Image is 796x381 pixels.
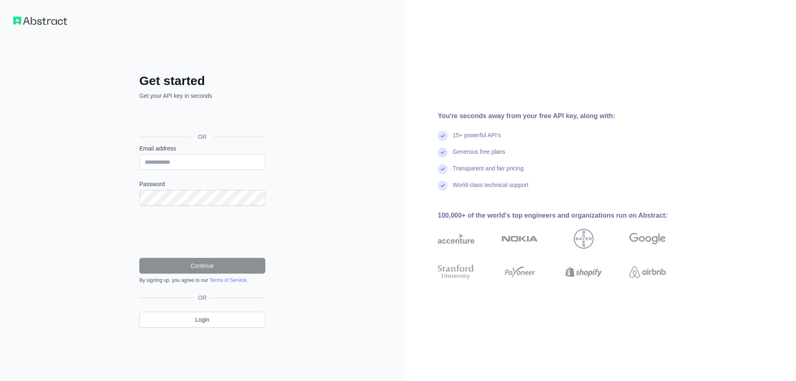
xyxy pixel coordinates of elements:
img: payoneer [502,263,538,281]
img: Workflow [13,17,67,25]
div: By signing up, you agree to our . [139,277,265,284]
div: Transparent and fair pricing [453,164,524,181]
p: Get your API key in seconds [139,92,265,100]
img: google [629,229,666,249]
button: Continue [139,258,265,274]
div: 15+ powerful API's [453,131,501,148]
div: 100,000+ of the world's top engineers and organizations run on Abstract: [438,211,692,221]
img: check mark [438,181,448,191]
iframe: reCAPTCHA [139,216,265,248]
span: OR [195,294,210,302]
img: accenture [438,229,474,249]
img: airbnb [629,263,666,281]
img: shopify [565,263,602,281]
a: Terms of Service [209,277,246,283]
span: OR [192,133,214,141]
div: Sign in with Google. Opens in new tab [139,109,264,127]
img: bayer [574,229,594,249]
img: stanford university [438,263,474,281]
label: Email address [139,144,265,153]
img: nokia [502,229,538,249]
iframe: Sign in with Google Button [135,109,268,127]
img: check mark [438,164,448,174]
img: check mark [438,131,448,141]
div: World-class technical support [453,181,529,197]
a: Login [139,312,265,328]
label: Password [139,180,265,188]
h2: Get started [139,73,265,88]
div: You're seconds away from your free API key, along with: [438,111,692,121]
img: check mark [438,148,448,158]
div: Generous free plans [453,148,505,164]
